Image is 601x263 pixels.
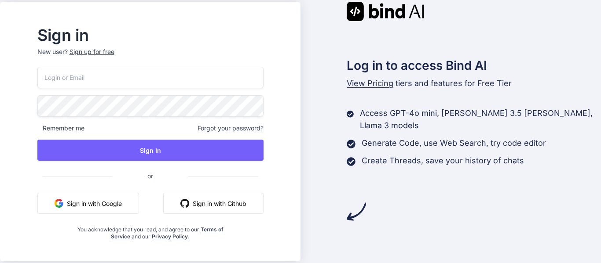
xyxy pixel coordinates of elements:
button: Sign In [37,140,264,161]
input: Login or Email [37,67,264,88]
p: Access GPT-4o mini, [PERSON_NAME] 3.5 [PERSON_NAME], Llama 3 models [360,107,601,132]
div: You acknowledge that you read, and agree to our and our [75,221,226,240]
a: Terms of Service [111,226,224,240]
a: Privacy Policy. [152,233,190,240]
button: Sign in with Google [37,193,139,214]
h2: Log in to access Bind AI [347,56,601,75]
img: github [180,199,189,208]
span: Remember me [37,124,84,133]
img: google [55,199,63,208]
span: View Pricing [347,79,393,88]
div: Sign up for free [70,47,114,56]
button: Sign in with Github [163,193,264,214]
p: Create Threads, save your history of chats [362,155,524,167]
span: Forgot your password? [198,124,264,133]
p: New user? [37,47,264,67]
p: Generate Code, use Web Search, try code editor [362,137,546,149]
h2: Sign in [37,28,264,42]
p: tiers and features for Free Tier [347,77,601,90]
span: or [112,165,188,187]
img: Bind AI logo [347,2,424,21]
img: arrow [347,202,366,221]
